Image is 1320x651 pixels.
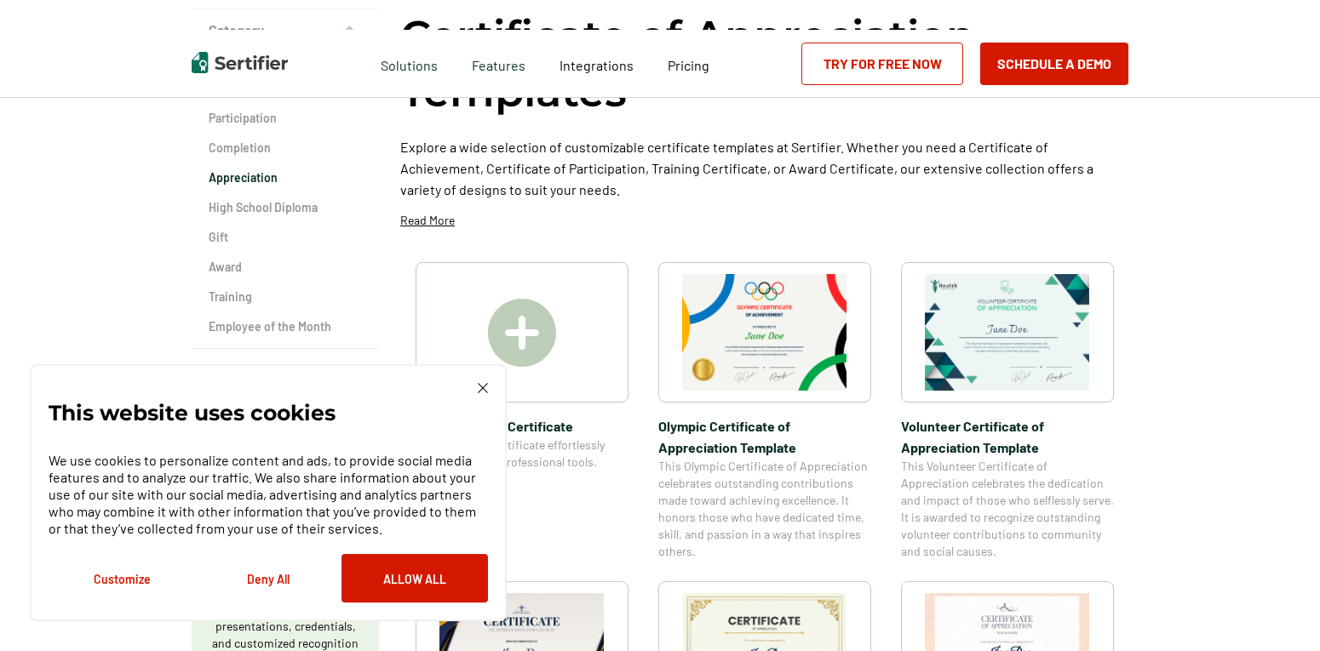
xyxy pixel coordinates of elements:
span: Create A Blank Certificate [416,415,628,437]
a: Pricing [668,53,709,74]
span: Pricing [668,57,709,73]
a: Appreciation [209,169,362,186]
a: Olympic Certificate of Appreciation​ TemplateOlympic Certificate of Appreciation​ TemplateThis Ol... [658,262,871,560]
button: Customize [49,554,195,602]
img: Create A Blank Certificate [488,299,556,367]
a: High School Diploma [209,199,362,216]
span: Integrations [560,57,634,73]
span: Olympic Certificate of Appreciation​ Template [658,415,871,458]
span: Create a blank certificate effortlessly using Sertifier’s professional tools. [416,437,628,471]
button: Schedule a Demo [980,43,1128,85]
a: Try for Free Now [801,43,963,85]
button: Theme [192,349,379,390]
div: Category [192,50,379,349]
a: Gift [209,229,362,246]
button: Category [192,9,379,50]
a: Integrations [560,53,634,74]
span: Features [472,53,525,74]
span: Volunteer Certificate of Appreciation Template [901,415,1114,458]
img: Volunteer Certificate of Appreciation Template [925,274,1090,391]
img: Olympic Certificate of Appreciation​ Template [682,274,847,391]
a: Volunteer Certificate of Appreciation TemplateVolunteer Certificate of Appreciation TemplateThis ... [901,262,1114,560]
button: Allow All [341,554,488,602]
span: This Olympic Certificate of Appreciation celebrates outstanding contributions made toward achievi... [658,458,871,560]
img: Sertifier | Digital Credentialing Platform [192,52,288,73]
a: Training [209,288,362,306]
p: This website uses cookies [49,404,336,421]
span: This Volunteer Certificate of Appreciation celebrates the dedication and impact of those who self... [901,458,1114,560]
p: We use cookies to personalize content and ads, to provide social media features and to analyze ou... [49,452,488,537]
span: Solutions [381,53,438,74]
img: Cookie Popup Close [478,383,488,393]
a: Award [209,259,362,276]
p: Explore a wide selection of customizable certificate templates at Sertifier. Whether you need a C... [400,136,1128,200]
button: Deny All [195,554,341,602]
a: Completion [209,140,362,157]
a: Employee of the Month [209,318,362,335]
p: Read More [400,212,455,229]
h1: Certificate of Appreciation Templates [400,9,1128,119]
a: Participation [209,110,362,127]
